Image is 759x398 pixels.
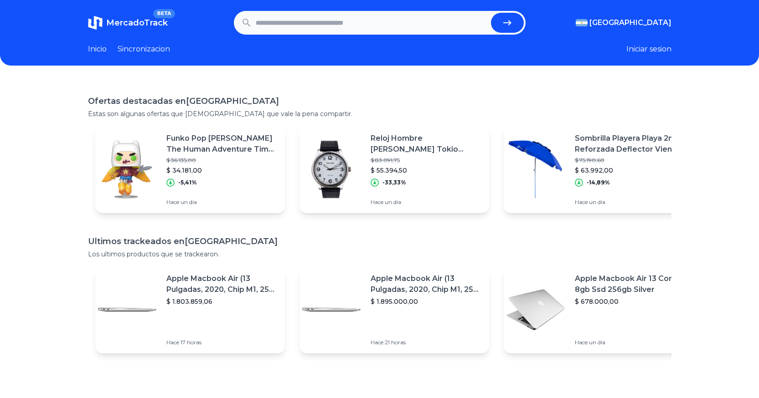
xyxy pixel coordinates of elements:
[88,15,168,30] a: MercadoTrackBETA
[575,133,686,155] p: Sombrilla Playera Playa 2mt Reforzada Deflector Viento Carpa
[88,250,671,259] p: Los ultimos productos que se trackearon.
[95,266,285,353] a: Featured imageApple Macbook Air (13 Pulgadas, 2020, Chip M1, 256 Gb De Ssd, 8 Gb De Ram) - Plata$...
[626,44,671,55] button: Iniciar sesion
[88,95,671,107] h1: Ofertas destacadas en [GEOGRAPHIC_DATA]
[575,339,686,346] p: Hace un día
[118,44,170,55] a: Sincronizacion
[371,133,482,155] p: Reloj Hombre [PERSON_NAME] Tokio Agente Oficial
[575,166,686,175] p: $ 63.992,00
[106,18,168,28] span: MercadoTrack
[88,15,103,30] img: MercadoTrack
[504,278,568,342] img: Featured image
[575,273,686,295] p: Apple Macbook Air 13 Core I5 8gb Ssd 256gb Silver
[589,17,671,28] span: [GEOGRAPHIC_DATA]
[299,126,489,213] a: Featured imageReloj Hombre [PERSON_NAME] Tokio Agente Oficial$ 83.091,75$ 55.394,50-33,33%Hace un...
[166,133,278,155] p: Funko Pop [PERSON_NAME] The Human Adventure Time 1077
[166,157,278,164] p: $ 36.135,00
[166,273,278,295] p: Apple Macbook Air (13 Pulgadas, 2020, Chip M1, 256 Gb De Ssd, 8 Gb De Ram) - Plata
[371,166,482,175] p: $ 55.394,50
[575,157,686,164] p: $ 75.190,60
[178,179,197,186] p: -5,41%
[371,339,482,346] p: Hace 21 horas
[95,138,159,201] img: Featured image
[587,179,610,186] p: -14,89%
[299,266,489,353] a: Featured imageApple Macbook Air (13 Pulgadas, 2020, Chip M1, 256 Gb De Ssd, 8 Gb De Ram) - Plata$...
[504,266,693,353] a: Featured imageApple Macbook Air 13 Core I5 8gb Ssd 256gb Silver$ 678.000,00Hace un día
[88,235,671,248] h1: Ultimos trackeados en [GEOGRAPHIC_DATA]
[166,166,278,175] p: $ 34.181,00
[88,109,671,118] p: Estas son algunas ofertas que [DEMOGRAPHIC_DATA] que vale la pena compartir.
[299,278,363,342] img: Featured image
[382,179,406,186] p: -33,33%
[575,199,686,206] p: Hace un día
[166,297,278,306] p: $ 1.803.859,06
[576,17,671,28] button: [GEOGRAPHIC_DATA]
[166,339,278,346] p: Hace 17 horas
[95,126,285,213] a: Featured imageFunko Pop [PERSON_NAME] The Human Adventure Time 1077$ 36.135,00$ 34.181,00-5,41%Ha...
[299,138,363,201] img: Featured image
[504,126,693,213] a: Featured imageSombrilla Playera Playa 2mt Reforzada Deflector Viento Carpa$ 75.190,60$ 63.992,00-...
[95,278,159,342] img: Featured image
[166,199,278,206] p: Hace un día
[371,157,482,164] p: $ 83.091,75
[371,199,482,206] p: Hace un día
[371,297,482,306] p: $ 1.895.000,00
[576,19,588,26] img: Argentina
[575,297,686,306] p: $ 678.000,00
[88,44,107,55] a: Inicio
[504,138,568,201] img: Featured image
[371,273,482,295] p: Apple Macbook Air (13 Pulgadas, 2020, Chip M1, 256 Gb De Ssd, 8 Gb De Ram) - Plata
[153,9,175,18] span: BETA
